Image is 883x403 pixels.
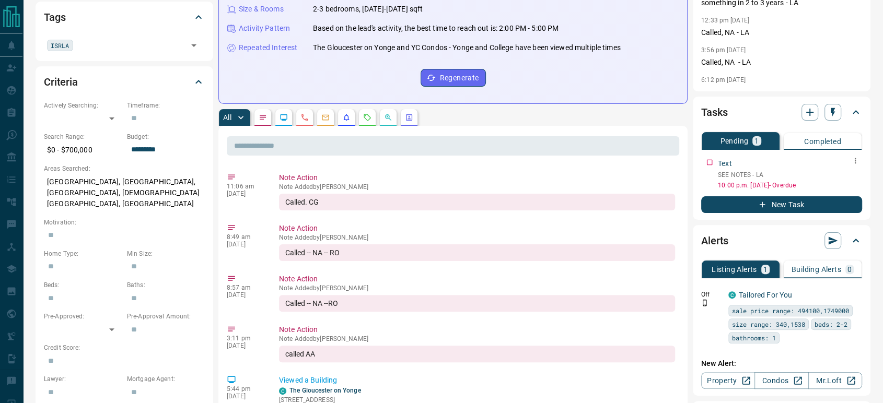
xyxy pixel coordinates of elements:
p: 6:12 pm [DATE] [701,76,746,84]
p: Pre-Approved: [44,312,122,321]
p: Search Range: [44,132,122,141]
p: Areas Searched: [44,164,205,173]
p: 0 [847,266,852,273]
p: Min Size: [127,249,205,258]
span: bathrooms: 1 [732,333,776,343]
p: [DATE] [227,190,263,197]
p: Listing Alerts [712,266,757,273]
div: Criteria [44,69,205,94]
p: 12:33 pm [DATE] [701,17,749,24]
p: Credit Score: [44,343,205,352]
p: Text [718,158,732,169]
p: Actively Searching: [44,101,122,110]
p: $0 - $700,000 [44,141,122,159]
h2: Alerts [701,232,728,249]
p: Activity Pattern [239,23,290,34]
p: 2-3 bedrooms, [DATE]-[DATE] sqft [313,4,423,15]
svg: Calls [300,113,309,122]
p: 8:49 am [227,233,263,241]
h2: Tags [44,9,65,26]
p: 11:06 am [227,183,263,190]
p: 10:00 p.m. [DATE] - Overdue [718,181,862,190]
p: Mortgage Agent: [127,374,205,384]
div: Tasks [701,100,862,125]
h2: Tasks [701,104,727,121]
p: [DATE] [227,241,263,248]
p: 3:56 pm [DATE] [701,46,746,54]
p: Pending [720,137,748,145]
p: Home Type: [44,249,122,258]
p: Lawyer: [44,374,122,384]
p: Viewed a Building [279,375,675,386]
button: Open [187,38,201,53]
p: Note Action [279,223,675,234]
p: Pre-Approval Amount: [127,312,205,321]
svg: Lead Browsing Activity [280,113,288,122]
p: Note Added by [PERSON_NAME] [279,234,675,241]
svg: Opportunities [384,113,392,122]
button: Regenerate [421,69,486,87]
p: Called, NA - LA [701,27,862,38]
p: Budget: [127,132,205,141]
p: Called, NA - LA [701,57,862,68]
p: Baths: [127,280,205,290]
p: Size & Rooms [239,4,284,15]
p: Note Added by [PERSON_NAME] [279,183,675,191]
p: Timeframe: [127,101,205,110]
svg: Listing Alerts [342,113,351,122]
a: Condos [754,372,808,389]
div: Called -- NA --RO [279,295,675,312]
div: Called -- NA -- RO [279,244,675,261]
p: The Gloucester on Yonge and YC Condos - Yonge and College have been viewed multiple times [313,42,621,53]
p: Based on the lead's activity, the best time to reach out is: 2:00 PM - 5:00 PM [313,23,559,34]
div: Called. CG [279,194,675,210]
p: 3:11 pm [227,335,263,342]
p: [DATE] [227,393,263,400]
p: 1 [763,266,768,273]
p: Motivation: [44,218,205,227]
span: beds: 2-2 [815,319,847,329]
span: size range: 340,1538 [732,319,805,329]
a: Tailored For You [739,291,792,299]
p: SEE NOTES - LA [718,170,862,180]
a: Mr.Loft [808,372,862,389]
div: condos.ca [728,291,736,299]
svg: Agent Actions [405,113,413,122]
p: [DATE] [227,291,263,299]
a: The Gloucester on Yonge [289,387,361,394]
span: ISRLA [51,40,69,51]
p: [DATE] [227,342,263,349]
p: Off [701,290,722,299]
p: All [223,114,231,121]
p: Beds: [44,280,122,290]
p: 8:57 am [227,284,263,291]
p: 1 [754,137,759,145]
p: Note Action [279,274,675,285]
h2: Criteria [44,74,78,90]
p: [GEOGRAPHIC_DATA], [GEOGRAPHIC_DATA], [GEOGRAPHIC_DATA], [DEMOGRAPHIC_DATA][GEOGRAPHIC_DATA], [GE... [44,173,205,212]
p: Note Action [279,172,675,183]
p: Note Added by [PERSON_NAME] [279,335,675,342]
p: Repeated Interest [239,42,297,53]
div: condos.ca [279,387,286,395]
a: Property [701,372,755,389]
svg: Requests [363,113,371,122]
p: Completed [804,138,841,145]
svg: Notes [259,113,267,122]
p: Note Action [279,324,675,335]
span: sale price range: 494100,1749000 [732,305,849,316]
div: Tags [44,5,205,30]
p: New Alert: [701,358,862,369]
svg: Push Notification Only [701,299,708,306]
svg: Emails [321,113,330,122]
div: called AA [279,346,675,362]
div: Alerts [701,228,862,253]
p: Building Alerts [792,266,841,273]
p: Note Added by [PERSON_NAME] [279,285,675,292]
button: New Task [701,196,862,213]
p: 5:44 pm [227,385,263,393]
